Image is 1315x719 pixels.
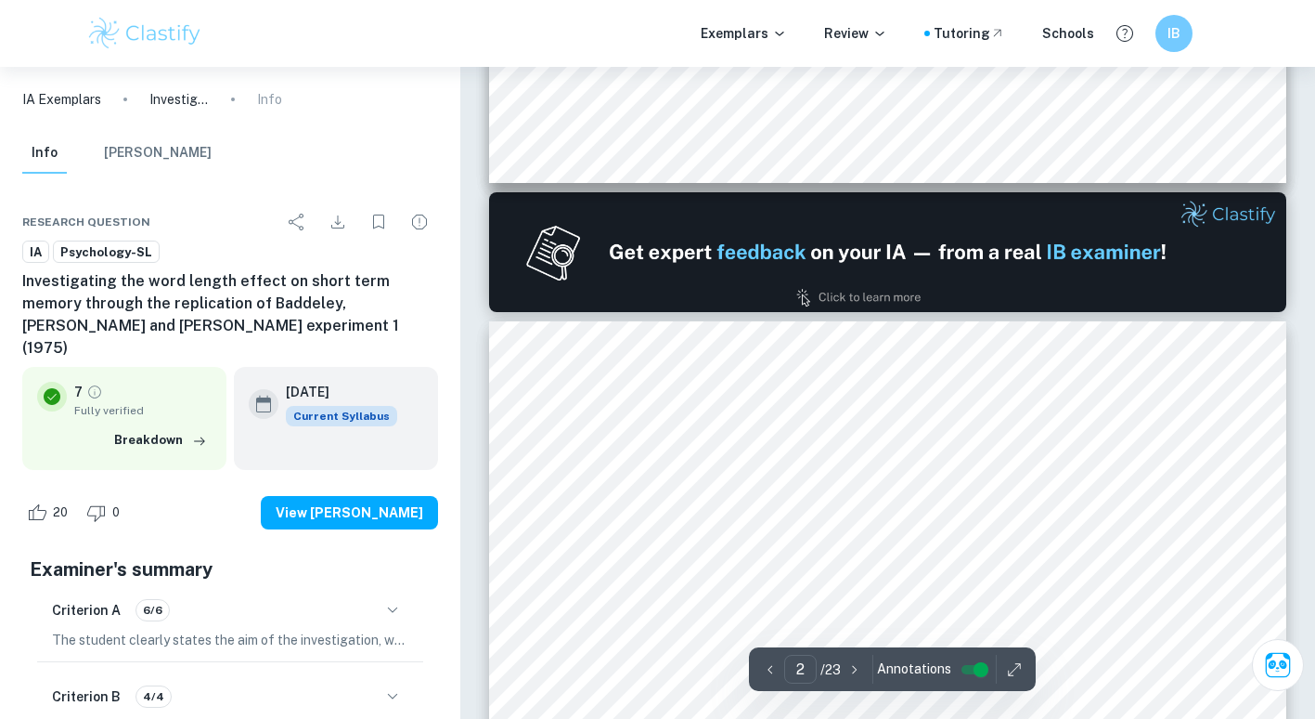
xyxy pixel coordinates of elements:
button: Help and Feedback [1109,18,1141,49]
span: Fully verified [74,402,212,419]
span: …………………………………………………………………………. [769,581,1173,596]
span: …………………………………………………………………………………. [672,520,1173,536]
span: IA [23,243,48,262]
span: Table of Contents [586,421,728,445]
p: Info [257,89,282,110]
span: 6/6 [136,602,169,619]
p: / 23 [820,660,841,680]
span: Evaluation [586,643,648,659]
span: …………………………………………………………………………………. [664,673,1167,689]
p: Review [824,23,887,44]
p: 7 [74,382,83,402]
span: 1 [1182,102,1191,117]
div: Bookmark [360,203,397,241]
p: Exemplars [701,23,787,44]
a: Schools [1042,23,1094,44]
span: 11 [1167,673,1183,689]
h6: IB [1163,23,1184,44]
span: Descriptive Statistics [634,581,747,596]
span: …………………………………………………………………………………3 [677,490,1182,505]
span: Annotations [877,660,951,679]
img: Ad [489,192,1286,312]
button: Breakdown [110,426,212,454]
div: Like [22,498,78,528]
h6: Criterion A [52,600,121,621]
h6: Criterion B [52,686,121,707]
span: Analysis [586,551,636,567]
a: Tutoring [934,23,1005,44]
div: Download [319,203,356,241]
a: IA [22,241,49,264]
h6: Investigating the word length effect on short term memory through the replication of Baddeley, [P... [22,270,438,359]
span: 0 [102,503,130,522]
img: Clastify logo [86,15,204,52]
span: 7 [1174,551,1182,567]
span: 7 [1174,581,1182,596]
span: Current Syllabus [286,406,397,426]
button: [PERSON_NAME] [104,133,212,174]
span: 9 [1170,643,1179,659]
div: Report issue [401,203,438,241]
a: IA Exemplars [22,89,101,110]
span: 4/4 [136,688,171,705]
div: This exemplar is based on the current syllabus. Feel free to refer to it for inspiration/ideas wh... [286,406,397,426]
span: ………………………………………………………………………………..… [664,643,1170,659]
p: The student clearly states the aim of the investigation, which is to investigate whether shorter ... [52,630,408,650]
span: Exploration [586,520,653,536]
span: ……………………………………………………………………………………... [648,551,1173,567]
div: Share [278,203,316,241]
a: Psychology-SL [53,241,160,264]
span: Research question [22,214,150,230]
span: Inferential Statistics [634,611,740,627]
span: ………………………………………………………………………..… [764,611,1171,627]
button: View [PERSON_NAME] [261,496,438,529]
button: Ask Clai [1252,639,1304,691]
span: 8 [1172,611,1180,627]
h6: [DATE] [286,382,382,402]
button: IB [1155,15,1193,52]
span: 5 [1174,520,1182,536]
span: References [586,673,647,689]
h5: Examiner's summary [30,556,431,583]
a: Grade fully verified [86,384,103,400]
button: Info [22,133,67,174]
span: Introduction [586,490,655,505]
div: Dislike [82,498,130,528]
span: 20 [43,503,78,522]
span: Psychology-SL [54,243,159,262]
p: Investigating the word length effect on short term memory through the replication of Baddeley, [P... [149,89,209,110]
